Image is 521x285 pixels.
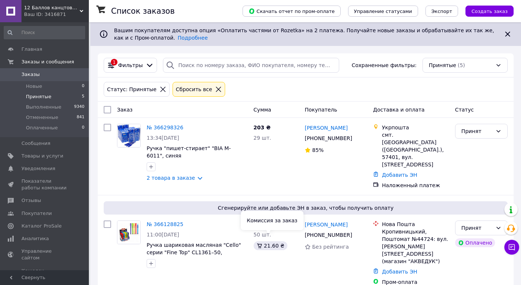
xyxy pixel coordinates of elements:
a: [PERSON_NAME] [305,124,348,132]
span: Заказы [21,71,40,78]
span: 0 [82,83,84,90]
span: 29 шт. [254,135,271,141]
span: Заказ [117,107,133,113]
span: Аналитика [21,235,49,242]
span: Сохраненные фильтры: [352,62,417,69]
span: (5) [458,62,465,68]
div: Сбросить все [174,85,214,93]
span: Каталог ProSale [21,223,61,229]
div: Наложенный платеж [382,182,449,189]
button: Экспорт [425,6,458,17]
span: Отзывы [21,197,41,204]
button: Чат с покупателем [504,240,519,255]
div: Комиссия за заказ [241,211,303,230]
a: Подробнее [178,35,208,41]
input: Поиск [4,26,85,39]
a: Добавить ЭН [382,269,417,275]
span: 5 [82,93,84,100]
div: смт. [GEOGRAPHIC_DATA] ([GEOGRAPHIC_DATA].), 57401, вул. [STREET_ADDRESS] [382,131,449,168]
a: Фото товару [117,124,141,148]
span: Заказы и сообщения [21,59,74,65]
div: Нова Пошта [382,221,449,228]
span: Без рейтинга [312,244,349,250]
span: Создать заказ [471,9,508,14]
input: Поиск по номеру заказа, ФИО покупателя, номеру телефона, Email, номеру накладной [163,58,339,73]
span: Управление статусами [354,9,412,14]
span: [PHONE_NUMBER] [305,135,352,141]
span: 12 Баллов канцтовары оптом и в розницу [24,4,80,11]
span: 9340 [74,104,84,110]
span: Управление сайтом [21,248,69,261]
div: Кропивницький, Поштомат №44724: вул. [PERSON_NAME][STREET_ADDRESS] (магазин "АКВЕДУК") [382,228,449,265]
span: [PHONE_NUMBER] [305,232,352,238]
div: Принят [461,224,492,232]
span: Уведомления [21,165,55,172]
div: Принят [461,127,492,135]
span: Новые [26,83,42,90]
a: Ручка шариковая масляная "Cello" серии "Fine Top" CL1361–50, тренажер для правши, синяя [147,242,241,263]
a: Фото товару [117,221,141,244]
span: 11:00[DATE] [147,232,179,238]
span: 50 шт. [254,232,271,238]
span: Покупатели [21,210,52,217]
span: Принятые [429,62,456,69]
div: Ваш ID: 3416871 [24,11,89,18]
span: Отмененные [26,114,58,121]
span: Выполненные [26,104,61,110]
a: № 366128825 [147,221,183,227]
a: [PERSON_NAME] [305,221,348,228]
a: 2 товара в заказе [147,175,195,181]
span: Экспорт [431,9,452,14]
div: 21.60 ₴ [254,241,287,250]
span: Кошелек компании [21,268,69,281]
button: Создать заказ [465,6,514,17]
span: Статус [455,107,474,113]
span: Покупатель [305,107,337,113]
a: Ручка "пишет-стирает" "BIA M-6011", синяя [147,145,231,159]
span: Главная [21,46,42,53]
button: Управление статусами [348,6,418,17]
span: 85% [312,147,324,153]
span: Товары и услуги [21,153,63,159]
span: 13:34[DATE] [147,135,179,141]
span: 203 ₴ [254,125,271,130]
span: 841 [77,114,84,121]
span: Сумма [254,107,271,113]
span: Сгенерируйте или добавьте ЭН в заказ, чтобы получить оплату [107,204,505,212]
span: Скачать отчет по пром-оплате [248,8,335,14]
span: 0 [82,125,84,131]
a: Создать заказ [458,8,514,14]
span: Сообщения [21,140,50,147]
span: Доставка и оплата [373,107,424,113]
a: Добавить ЭН [382,172,417,178]
button: Скачать отчет по пром-оплате [243,6,341,17]
img: Фото товару [117,221,140,244]
span: Принятые [26,93,51,100]
span: Фильтры [118,62,143,69]
div: Статус: Принятые [106,85,158,93]
div: Укрпошта [382,124,449,131]
h1: Список заказов [111,7,175,16]
div: Оплачено [455,238,495,247]
span: Вашим покупателям доступна опция «Оплатить частями от Rozetka» на 2 платежа. Получайте новые зака... [114,27,494,41]
a: № 366298326 [147,125,183,130]
img: Фото товару [117,124,140,147]
span: Показатели работы компании [21,178,69,191]
span: Оплаченные [26,125,58,131]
